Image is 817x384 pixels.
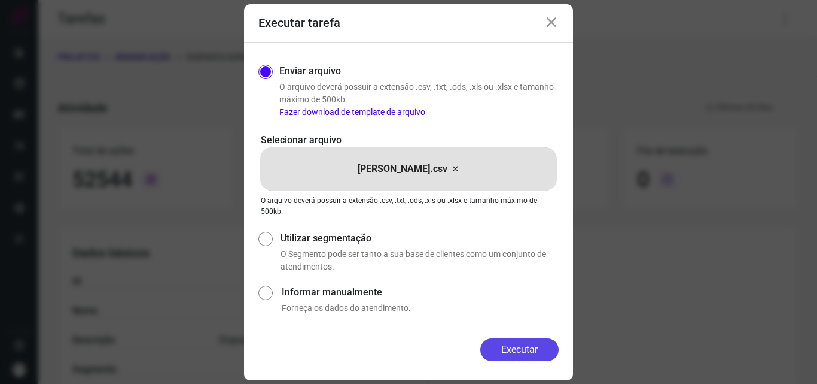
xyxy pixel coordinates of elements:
a: Fazer download de template de arquivo [279,107,425,117]
button: Executar [480,338,559,361]
label: Informar manualmente [282,285,559,300]
label: Enviar arquivo [279,64,341,78]
p: Selecionar arquivo [261,133,556,147]
h3: Executar tarefa [258,16,340,30]
p: O arquivo deverá possuir a extensão .csv, .txt, .ods, .xls ou .xlsx e tamanho máximo de 500kb. [279,81,559,119]
p: O arquivo deverá possuir a extensão .csv, .txt, .ods, .xls ou .xlsx e tamanho máximo de 500kb. [261,195,556,217]
p: O Segmento pode ser tanto a sua base de clientes como um conjunto de atendimentos. [281,248,559,273]
p: [PERSON_NAME].csv [358,162,447,176]
p: Forneça os dados do atendimento. [282,302,559,315]
label: Utilizar segmentação [281,231,559,246]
